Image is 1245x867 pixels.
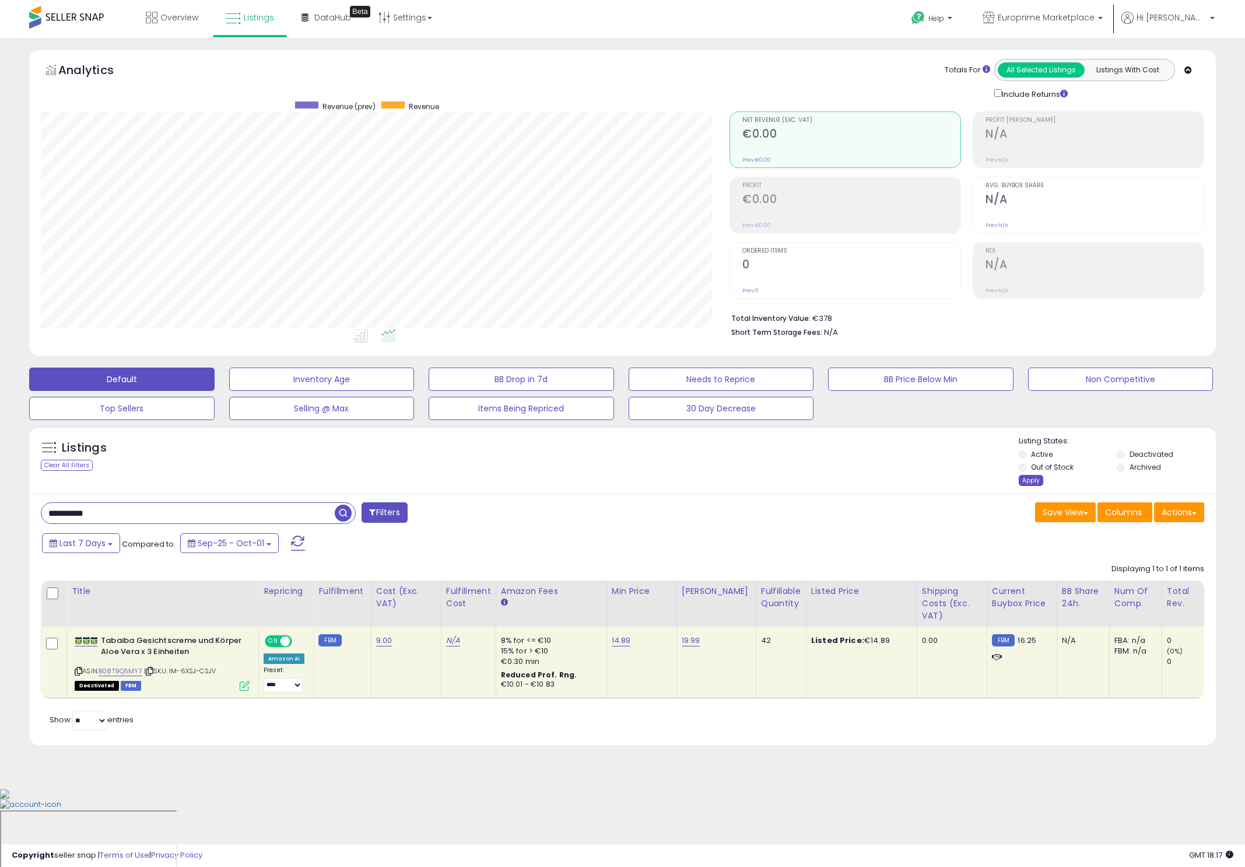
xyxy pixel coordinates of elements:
[362,502,407,523] button: Filters
[198,537,264,549] span: Sep-25 - Oct-01
[75,637,98,645] img: 41xwgYx8IfL._SL40_.jpg
[986,183,1204,189] span: Avg. Buybox Share
[742,222,771,229] small: Prev: €0.00
[986,258,1204,274] h2: N/A
[501,646,598,656] div: 15% for > €10
[446,635,460,646] a: N/A
[501,597,508,608] small: Amazon Fees.
[998,62,1085,78] button: All Selected Listings
[290,637,309,646] span: OFF
[1084,62,1171,78] button: Listings With Cost
[29,397,215,420] button: Top Sellers
[229,368,415,391] button: Inventory Age
[742,193,960,208] h2: €0.00
[742,183,960,189] span: Profit
[144,666,216,676] span: | SKU: 1M-6XSJ-CSJV
[264,666,304,693] div: Preset:
[429,368,614,391] button: BB Drop in 7d
[742,248,960,254] span: Ordered Items
[1130,462,1161,472] label: Archived
[811,585,912,597] div: Listed Price
[986,248,1204,254] span: ROI
[42,533,120,553] button: Last 7 Days
[318,634,341,646] small: FBM
[1154,502,1204,522] button: Actions
[1062,635,1100,646] div: N/A
[911,11,925,25] i: Get Help
[998,12,1095,23] span: Europrime Marketplace
[501,585,602,597] div: Amazon Fees
[160,12,198,23] span: Overview
[1121,12,1215,38] a: Hi [PERSON_NAME]
[1167,635,1214,646] div: 0
[824,327,838,338] span: N/A
[318,585,366,597] div: Fulfillment
[992,585,1052,610] div: Current Buybox Price
[986,156,1008,163] small: Prev: N/A
[376,585,436,610] div: Cost (Exc. VAT)
[50,714,134,725] span: Show: entries
[986,222,1008,229] small: Prev: N/A
[742,117,960,124] span: Net Revenue (Exc. VAT)
[122,539,176,550] span: Compared to:
[1137,12,1207,23] span: Hi [PERSON_NAME]
[629,397,814,420] button: 30 Day Decrease
[682,585,751,597] div: [PERSON_NAME]
[1031,462,1074,472] label: Out of Stock
[1019,475,1043,486] div: Apply
[1097,502,1152,522] button: Columns
[945,65,990,76] div: Totals For
[29,368,215,391] button: Default
[322,102,376,111] span: Revenue (prev)
[612,635,631,646] a: 14.89
[742,287,759,294] small: Prev: 0
[266,637,280,646] span: ON
[986,193,1204,208] h2: N/A
[742,127,960,143] h2: €0.00
[986,87,1082,100] div: Include Returns
[811,635,864,646] b: Listed Price:
[229,397,415,420] button: Selling @ Max
[902,2,964,38] a: Help
[1114,585,1157,610] div: Num of Comp.
[501,670,577,680] b: Reduced Prof. Rng.
[446,585,491,610] div: Fulfillment Cost
[1019,436,1216,447] p: Listing States:
[1035,502,1096,522] button: Save View
[1167,646,1183,656] small: (0%)
[1111,564,1204,575] div: Displaying 1 to 1 of 1 items
[986,117,1204,124] span: Profit [PERSON_NAME]
[59,537,106,549] span: Last 7 Days
[1114,646,1153,656] div: FBM: n/a
[986,287,1008,294] small: Prev: N/A
[501,680,598,690] div: €10.01 - €10.83
[761,635,797,646] div: 42
[264,585,308,597] div: Repricing
[62,440,107,456] h5: Listings
[1018,635,1036,646] span: 16.25
[264,653,304,664] div: Amazon AI
[350,6,370,18] div: Tooltip anchor
[731,313,811,323] b: Total Inventory Value:
[682,635,700,646] a: 19.99
[1028,368,1214,391] button: Non Competitive
[41,460,93,471] div: Clear All Filters
[1167,585,1209,610] div: Total Rev.
[629,368,814,391] button: Needs to Reprice
[314,12,351,23] span: DataHub
[742,258,960,274] h2: 0
[429,397,614,420] button: Items Being Repriced
[828,368,1013,391] button: BB Price Below Min
[101,635,243,660] b: Tabaiba Gesichtscreme und Körper Aloe Vera x 3 Einheiten
[409,102,439,111] span: Revenue
[75,681,119,691] span: All listings that are unavailable for purchase on Amazon for any reason other than out-of-stock
[72,585,254,597] div: Title
[1130,449,1173,459] label: Deactivated
[922,585,982,622] div: Shipping Costs (Exc. VAT)
[1062,585,1104,610] div: BB Share 24h.
[761,585,801,610] div: Fulfillable Quantity
[811,635,908,646] div: €14.89
[922,635,978,646] div: 0.00
[501,635,598,646] div: 8% for <= €10
[58,62,136,81] h5: Analytics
